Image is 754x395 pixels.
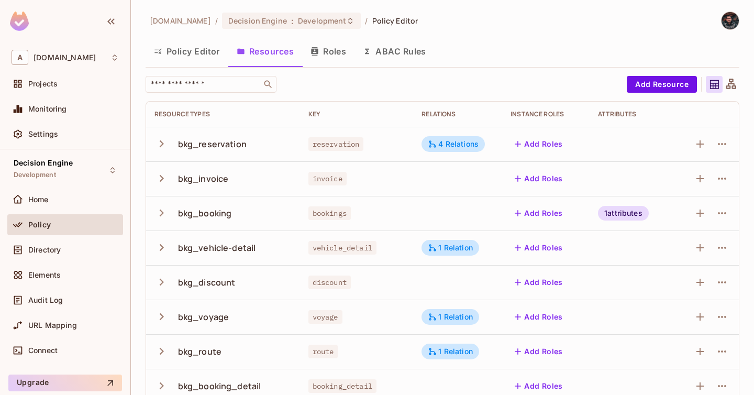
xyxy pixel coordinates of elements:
span: the active workspace [150,16,211,26]
button: Add Roles [511,239,567,256]
div: 1 Relation [428,312,473,322]
li: / [215,16,218,26]
span: Decision Engine [14,159,73,167]
span: reservation [308,137,364,151]
button: Add Roles [511,274,567,291]
span: Monitoring [28,105,67,113]
button: Add Roles [511,343,567,360]
span: bookings [308,206,351,220]
span: URL Mapping [28,321,77,330]
span: Connect [28,346,58,355]
span: invoice [308,172,347,185]
span: : [291,17,294,25]
div: bkg_booking [178,207,232,219]
div: 1 attributes [598,206,649,221]
div: 1 Relation [428,347,473,356]
div: bkg_vehicle-detail [178,242,256,254]
div: bkg_invoice [178,173,229,184]
button: Add Resource [627,76,697,93]
span: Projects [28,80,58,88]
span: vehicle_detail [308,241,376,255]
span: Policy [28,221,51,229]
button: Add Roles [511,378,567,394]
div: bkg_voyage [178,311,229,323]
li: / [365,16,368,26]
span: Home [28,195,49,204]
button: Add Roles [511,170,567,187]
div: 4 Relations [428,139,479,149]
span: A [12,50,28,65]
div: Key [308,110,405,118]
span: Settings [28,130,58,138]
div: bkg_reservation [178,138,247,150]
button: Roles [302,38,354,64]
span: Decision Engine [228,16,287,26]
div: Attributes [598,110,669,118]
span: Directory [28,246,61,254]
button: ABAC Rules [354,38,435,64]
span: Development [298,16,346,26]
span: Workspace: abclojistik.com [34,53,96,62]
span: voyage [308,310,342,324]
div: Relations [422,110,494,118]
div: bkg_route [178,346,221,357]
span: Policy Editor [372,16,418,26]
span: Audit Log [28,296,63,304]
div: bkg_booking_detail [178,380,261,392]
img: Selmancan KILINÇ [722,12,739,29]
span: Development [14,171,56,179]
span: discount [308,276,351,289]
button: Resources [228,38,302,64]
div: Resource Types [154,110,292,118]
button: Upgrade [8,375,122,391]
span: route [308,345,338,358]
button: Add Roles [511,205,567,222]
button: Add Roles [511,136,567,152]
div: 1 Relation [428,243,473,253]
img: SReyMgAAAABJRU5ErkJggg== [10,12,29,31]
button: Policy Editor [146,38,228,64]
div: bkg_discount [178,277,236,288]
div: Instance roles [511,110,581,118]
span: Elements [28,271,61,279]
span: booking_detail [308,379,376,393]
button: Add Roles [511,309,567,325]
